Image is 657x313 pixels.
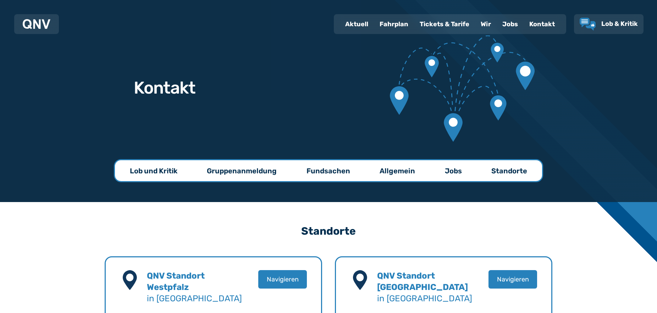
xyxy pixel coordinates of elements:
b: QNV Standort [GEOGRAPHIC_DATA] [377,271,468,292]
a: Wir [475,15,497,33]
a: Gruppenanmeldung [193,160,291,181]
p: Allgemein [380,166,415,176]
h4: in [GEOGRAPHIC_DATA] [377,270,472,304]
button: Navigieren [488,270,537,289]
p: Lob und Kritik [130,166,177,176]
a: Aktuell [339,15,374,33]
b: QNV Standort Westpfalz [147,271,205,292]
button: Navigieren [258,270,307,289]
a: Jobs [497,15,524,33]
p: Jobs [445,166,462,176]
h1: Kontakt [134,79,195,96]
a: Standorte [477,160,541,181]
a: Fahrplan [374,15,414,33]
img: Verbundene Kartenmarkierungen [390,35,535,142]
p: Gruppenanmeldung [207,166,277,176]
h4: in [GEOGRAPHIC_DATA] [147,270,242,304]
h3: Standorte [105,219,552,244]
a: Jobs [431,160,476,181]
a: Lob und Kritik [116,160,192,181]
a: QNV Logo [23,17,50,31]
a: Allgemein [365,160,429,181]
a: Lob & Kritik [580,18,638,30]
p: Standorte [491,166,527,176]
span: Lob & Kritik [601,20,638,28]
a: Kontakt [524,15,561,33]
a: Tickets & Tarife [414,15,475,33]
img: QNV Logo [23,19,50,29]
p: Fundsachen [307,166,350,176]
a: Fundsachen [292,160,364,181]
